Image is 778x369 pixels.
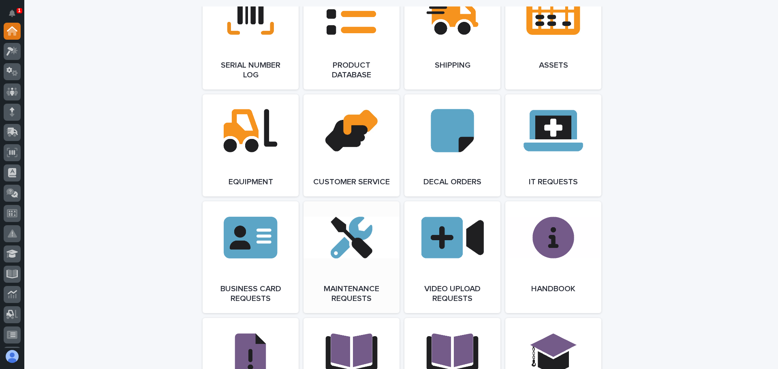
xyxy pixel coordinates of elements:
[505,94,601,196] a: IT Requests
[10,10,21,23] div: Notifications1
[4,5,21,22] button: Notifications
[304,201,400,313] a: Maintenance Requests
[203,94,299,196] a: Equipment
[4,348,21,365] button: users-avatar
[404,201,500,313] a: Video Upload Requests
[505,201,601,313] a: Handbook
[404,94,500,196] a: Decal Orders
[304,94,400,196] a: Customer Service
[18,8,21,13] p: 1
[203,201,299,313] a: Business Card Requests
